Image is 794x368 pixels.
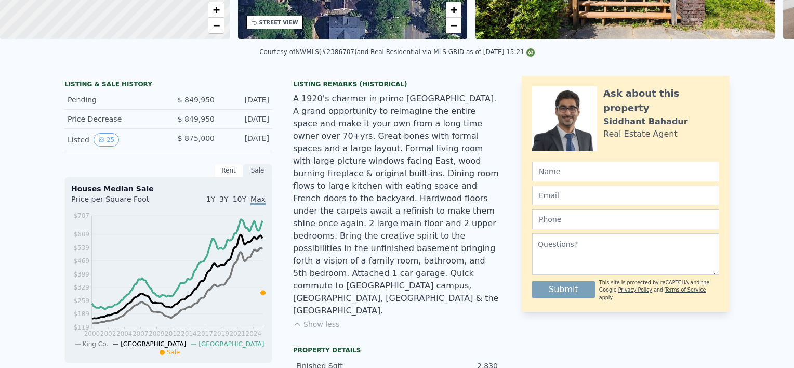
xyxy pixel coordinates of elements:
tspan: $399 [73,271,89,278]
button: View historical data [94,133,119,147]
tspan: 2004 [116,330,133,337]
div: Property details [293,346,501,354]
span: $ 875,000 [178,134,215,142]
span: King Co. [83,340,109,348]
tspan: $329 [73,284,89,291]
a: Privacy Policy [618,287,652,293]
tspan: 2024 [246,330,262,337]
input: Email [532,186,719,205]
tspan: $707 [73,212,89,219]
tspan: 2009 [149,330,165,337]
tspan: $259 [73,297,89,305]
span: Sale [167,349,180,356]
div: Houses Median Sale [71,183,266,194]
tspan: $539 [73,244,89,252]
div: Courtesy of NWMLS (#2386707) and Real Residential via MLS GRID as of [DATE] 15:21 [259,48,535,56]
span: 1Y [206,195,215,203]
button: Show less [293,319,339,330]
tspan: 2021 [229,330,245,337]
a: Zoom in [446,2,461,18]
tspan: 2019 [213,330,229,337]
span: $ 849,950 [178,96,215,104]
a: Terms of Service [665,287,706,293]
tspan: $119 [73,324,89,331]
tspan: $469 [73,257,89,265]
div: A 1920's charmer in prime [GEOGRAPHIC_DATA]. A grand opportunity to reimagine the entire space an... [293,93,501,317]
input: Name [532,162,719,181]
span: Max [250,195,266,205]
div: [DATE] [223,133,269,147]
div: Pending [68,95,160,105]
tspan: 2012 [165,330,181,337]
div: Price Decrease [68,114,160,124]
div: Ask about this property [603,86,719,115]
div: [DATE] [223,95,269,105]
div: LISTING & SALE HISTORY [64,80,272,90]
img: NWMLS Logo [526,48,535,57]
div: Listing Remarks (Historical) [293,80,501,88]
div: Listed [68,133,160,147]
tspan: $609 [73,231,89,238]
span: [GEOGRAPHIC_DATA] [198,340,264,348]
a: Zoom out [208,18,224,33]
button: Submit [532,281,595,298]
div: Price per Square Foot [71,194,168,211]
div: [DATE] [223,114,269,124]
div: Sale [243,164,272,177]
span: + [213,3,219,16]
span: 3Y [219,195,228,203]
tspan: 2000 [84,330,100,337]
tspan: 2007 [133,330,149,337]
span: − [213,19,219,32]
div: Rent [214,164,243,177]
tspan: 2017 [197,330,213,337]
a: Zoom out [446,18,461,33]
tspan: 2002 [100,330,116,337]
span: + [451,3,457,16]
div: Real Estate Agent [603,128,678,140]
div: This site is protected by reCAPTCHA and the Google and apply. [599,279,719,301]
div: Siddhant Bahadur [603,115,688,128]
span: $ 849,950 [178,115,215,123]
div: STREET VIEW [259,19,298,27]
input: Phone [532,209,719,229]
tspan: $189 [73,310,89,318]
span: 10Y [233,195,246,203]
tspan: 2014 [181,330,197,337]
a: Zoom in [208,2,224,18]
span: [GEOGRAPHIC_DATA] [121,340,186,348]
span: − [451,19,457,32]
